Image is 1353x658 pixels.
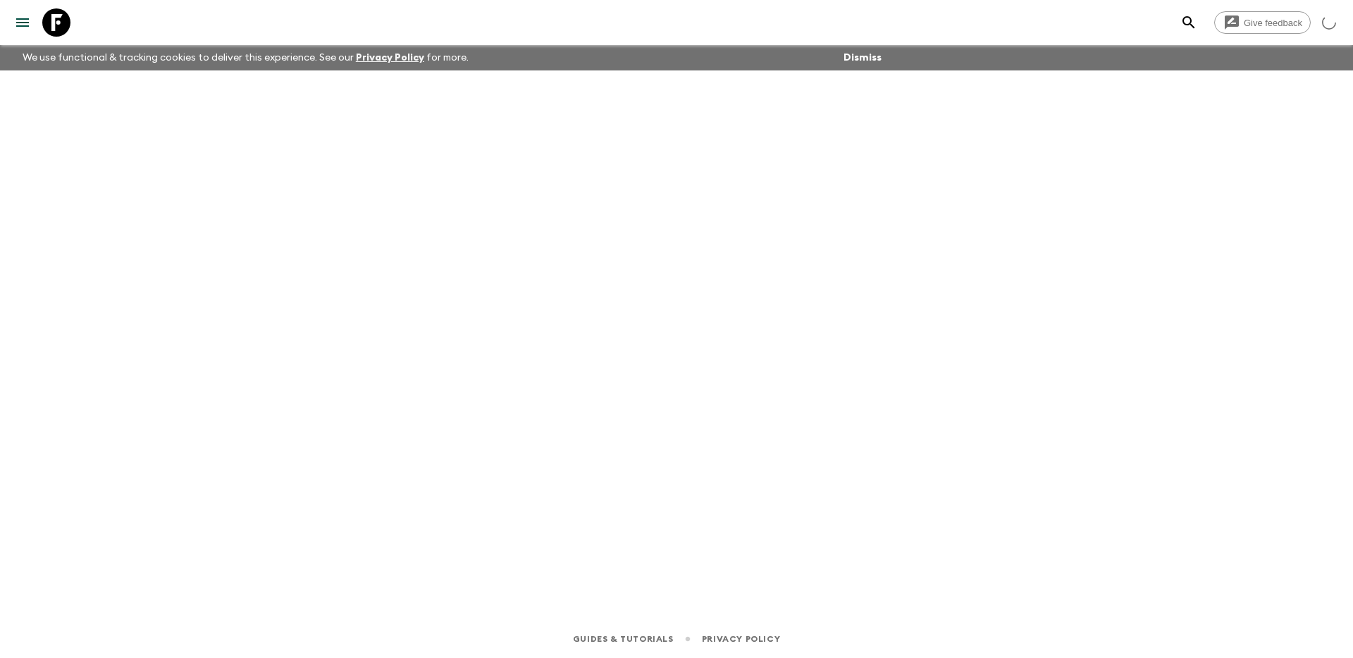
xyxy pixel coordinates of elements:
[8,8,37,37] button: menu
[702,631,780,647] a: Privacy Policy
[1175,8,1203,37] button: search adventures
[17,45,474,70] p: We use functional & tracking cookies to deliver this experience. See our for more.
[573,631,674,647] a: Guides & Tutorials
[840,48,885,68] button: Dismiss
[1236,18,1310,28] span: Give feedback
[356,53,424,63] a: Privacy Policy
[1214,11,1311,34] a: Give feedback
